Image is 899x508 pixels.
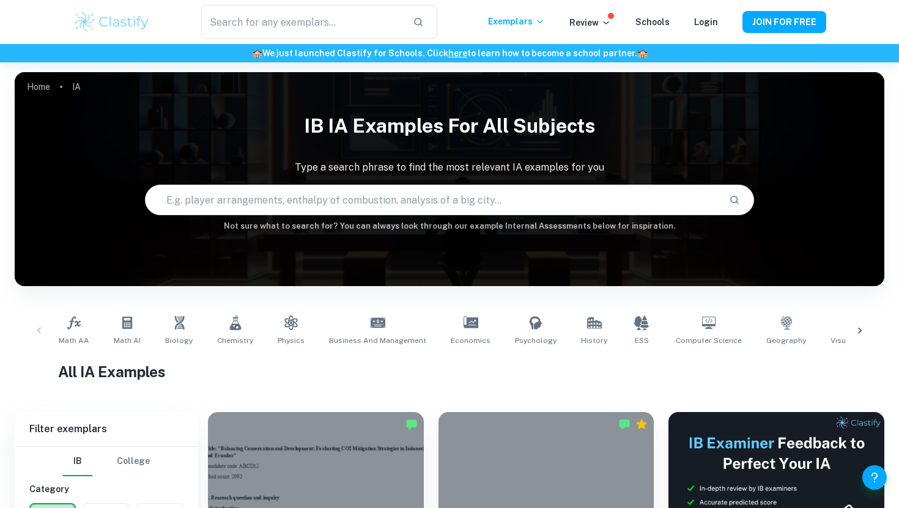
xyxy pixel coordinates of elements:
input: E.g. player arrangements, enthalpy of combustion, analysis of a big city... [146,183,719,217]
a: Schools [635,17,670,27]
span: Chemistry [217,335,253,346]
img: Marked [618,418,631,430]
span: Psychology [515,335,557,346]
span: Business and Management [329,335,426,346]
p: Review [569,16,611,29]
img: Clastify logo [73,10,150,34]
span: Math AI [114,335,141,346]
span: Geography [766,335,806,346]
a: Login [694,17,718,27]
img: Marked [405,418,418,430]
button: JOIN FOR FREE [742,11,826,33]
span: Math AA [59,335,89,346]
span: Physics [278,335,305,346]
h6: Not sure what to search for? You can always look through our example Internal Assessments below f... [15,220,884,232]
p: Type a search phrase to find the most relevant IA examples for you [15,160,884,175]
p: Exemplars [488,15,545,28]
span: Economics [451,335,490,346]
span: History [581,335,607,346]
button: College [117,447,150,476]
div: Filter type choice [63,447,150,476]
span: 🏫 [637,48,648,58]
h1: IB IA examples for all subjects [15,106,884,145]
span: ESS [635,335,649,346]
span: Computer Science [676,335,742,346]
div: Premium [635,418,648,430]
span: Biology [165,335,193,346]
a: here [448,48,467,58]
button: IB [63,447,92,476]
span: 🏫 [252,48,262,58]
h6: Filter exemplars [15,412,198,446]
button: Search [724,190,745,210]
h1: All IA Examples [58,361,841,383]
h6: Category [29,482,183,496]
button: Help and Feedback [862,465,887,490]
p: IA [72,80,81,94]
h6: We just launched Clastify for Schools. Click to learn how to become a school partner. [2,46,897,60]
a: Home [27,78,50,95]
input: Search for any exemplars... [201,5,403,39]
